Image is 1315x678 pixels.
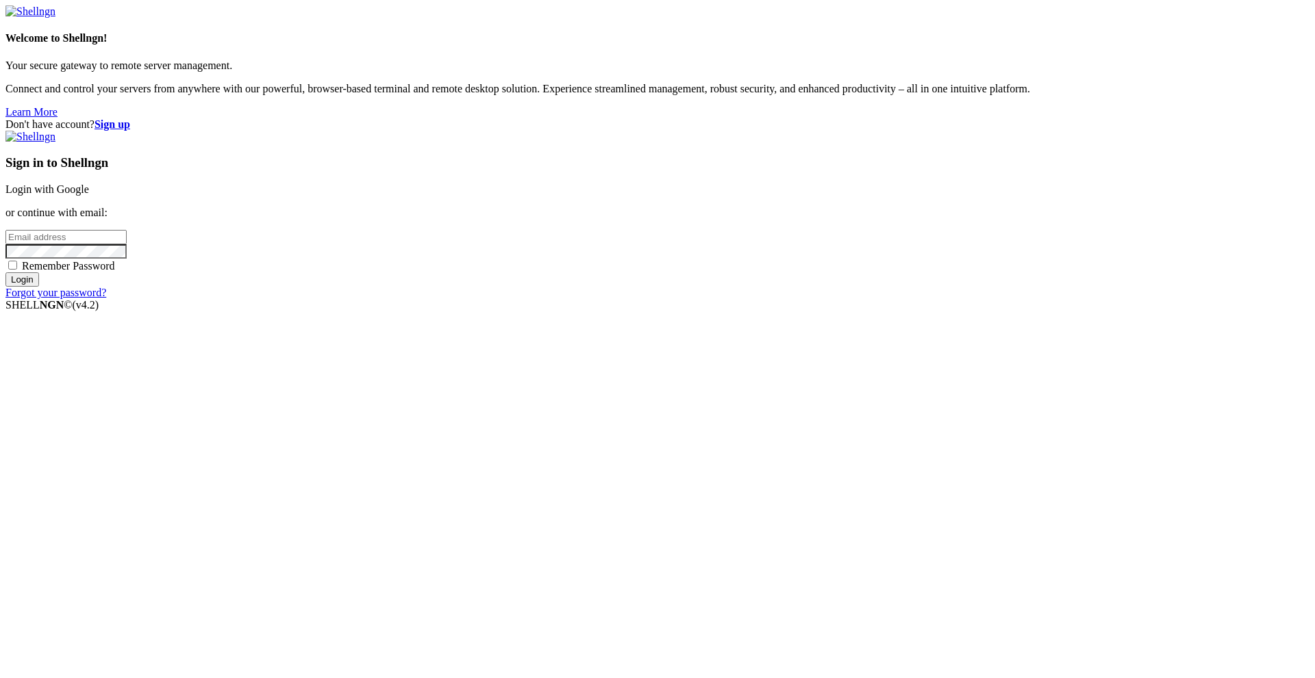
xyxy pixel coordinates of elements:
[5,5,55,18] img: Shellngn
[5,287,106,298] a: Forgot your password?
[40,299,64,311] b: NGN
[5,131,55,143] img: Shellngn
[5,106,58,118] a: Learn More
[5,155,1310,170] h3: Sign in to Shellngn
[5,118,1310,131] div: Don't have account?
[95,118,130,130] a: Sign up
[22,260,115,272] span: Remember Password
[73,299,99,311] span: 4.2.0
[5,207,1310,219] p: or continue with email:
[5,83,1310,95] p: Connect and control your servers from anywhere with our powerful, browser-based terminal and remo...
[5,230,127,244] input: Email address
[5,183,89,195] a: Login with Google
[8,261,17,270] input: Remember Password
[5,60,1310,72] p: Your secure gateway to remote server management.
[5,272,39,287] input: Login
[5,299,99,311] span: SHELL ©
[5,32,1310,44] h4: Welcome to Shellngn!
